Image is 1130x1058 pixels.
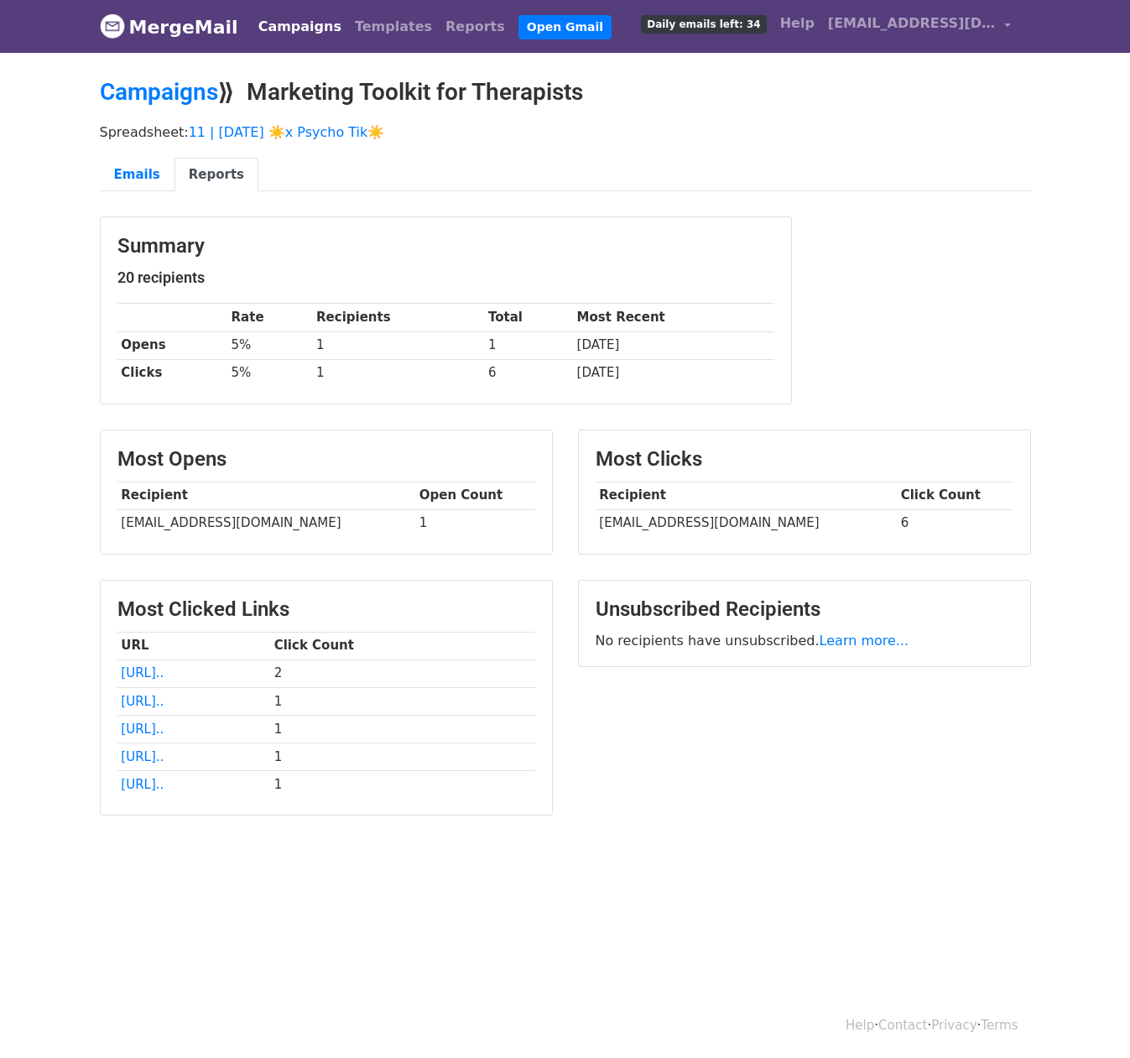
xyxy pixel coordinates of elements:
[518,15,612,39] a: Open Gmail
[897,482,1013,509] th: Click Count
[117,597,535,622] h3: Most Clicked Links
[596,482,897,509] th: Recipient
[117,268,774,287] h5: 20 recipients
[828,13,996,34] span: [EMAIL_ADDRESS][DOMAIN_NAME]
[573,359,774,387] td: [DATE]
[270,632,535,659] th: Click Count
[227,331,313,359] td: 5%
[270,715,535,743] td: 1
[312,359,484,387] td: 1
[100,9,238,44] a: MergeMail
[100,78,1031,107] h2: ⟫ Marketing Toolkit for Therapists
[415,509,535,537] td: 1
[121,777,164,792] a: [URL]..
[174,158,258,192] a: Reports
[596,447,1013,472] h3: Most Clicks
[117,331,227,359] th: Opens
[596,509,897,537] td: [EMAIL_ADDRESS][DOMAIN_NAME]
[117,234,774,258] h3: Summary
[189,124,385,140] a: 11 | [DATE] ☀️x Psycho Tik☀️
[252,10,348,44] a: Campaigns
[820,633,909,649] a: Learn more...
[484,304,573,331] th: Total
[121,694,164,709] a: [URL]..
[312,331,484,359] td: 1
[821,7,1018,46] a: [EMAIL_ADDRESS][DOMAIN_NAME]
[117,632,270,659] th: URL
[312,304,484,331] th: Recipients
[117,359,227,387] th: Clicks
[846,1018,874,1033] a: Help
[117,447,535,472] h3: Most Opens
[121,665,164,680] a: [URL]..
[878,1018,927,1033] a: Contact
[634,7,773,40] a: Daily emails left: 34
[117,509,415,537] td: [EMAIL_ADDRESS][DOMAIN_NAME]
[270,771,535,799] td: 1
[1046,977,1130,1058] iframe: Chat Widget
[596,632,1013,649] p: No recipients have unsubscribed.
[484,331,573,359] td: 1
[415,482,535,509] th: Open Count
[270,743,535,770] td: 1
[484,359,573,387] td: 6
[897,509,1013,537] td: 6
[773,7,821,40] a: Help
[227,304,313,331] th: Rate
[121,749,164,764] a: [URL]..
[270,687,535,715] td: 1
[439,10,512,44] a: Reports
[348,10,439,44] a: Templates
[100,158,174,192] a: Emails
[931,1018,976,1033] a: Privacy
[227,359,313,387] td: 5%
[981,1018,1018,1033] a: Terms
[596,597,1013,622] h3: Unsubscribed Recipients
[573,331,774,359] td: [DATE]
[117,482,415,509] th: Recipient
[573,304,774,331] th: Most Recent
[100,78,218,106] a: Campaigns
[270,659,535,687] td: 2
[100,13,125,39] img: MergeMail logo
[121,722,164,737] a: [URL]..
[100,123,1031,141] p: Spreadsheet:
[641,15,766,34] span: Daily emails left: 34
